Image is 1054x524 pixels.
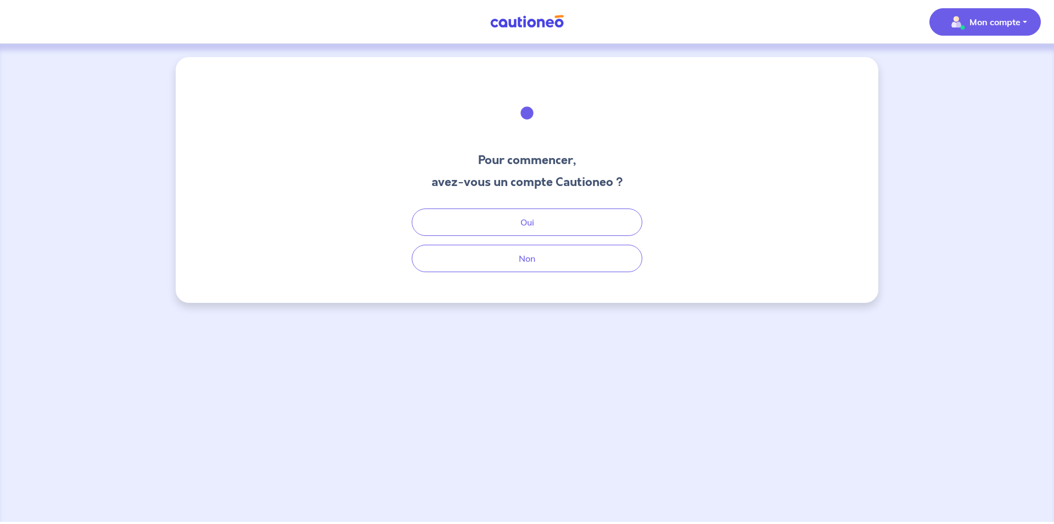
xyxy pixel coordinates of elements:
img: Cautioneo [486,15,568,29]
img: illu_welcome.svg [497,83,557,143]
h3: Pour commencer, [431,151,623,169]
p: Mon compte [969,15,1021,29]
h3: avez-vous un compte Cautioneo ? [431,173,623,191]
button: Oui [412,209,642,236]
img: illu_account_valid_menu.svg [948,13,965,31]
button: illu_account_valid_menu.svgMon compte [929,8,1041,36]
button: Non [412,245,642,272]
